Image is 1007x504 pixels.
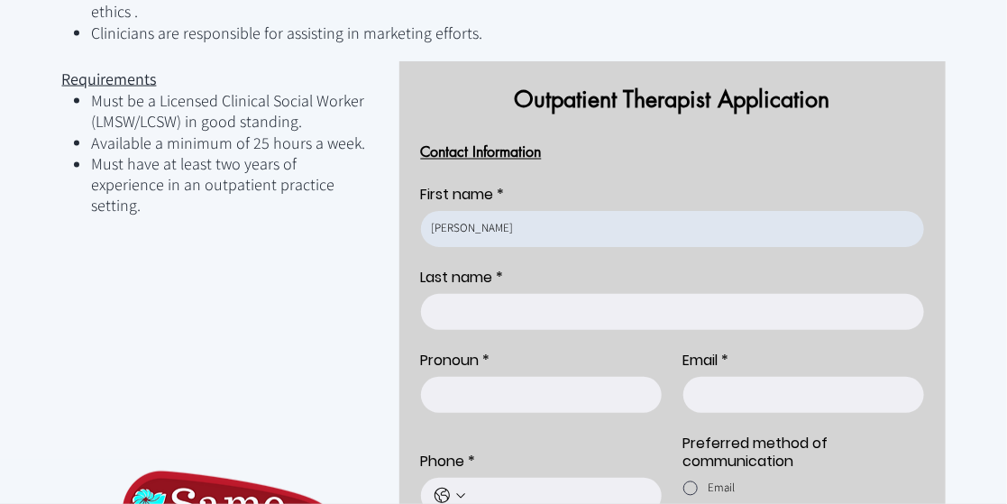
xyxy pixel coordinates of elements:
[421,269,504,287] label: Last name
[421,211,913,247] input: First name
[421,143,542,162] span: Contact Information
[421,294,913,330] input: Last name
[62,69,157,89] span: Requirements
[91,23,482,43] span: Clinicians are responsible for assisting in marketing efforts.
[91,154,334,216] span: Must have at least two years of experience in an outpatient practice setting.
[421,186,505,204] label: First name
[421,453,476,471] label: Phone
[91,90,364,132] span: Must be a Licensed Clinical Social Worker (LMSW/LCSW) in good standing.
[421,352,490,370] label: Pronoun
[683,352,729,370] label: Email
[421,377,651,413] input: Pronoun
[683,435,924,471] div: Preferred method of communication
[683,377,913,413] input: Email
[709,478,736,499] div: Email
[515,85,830,114] span: Outpatient Therapist Application
[91,133,365,153] span: Available a minimum of 25 hours a week.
